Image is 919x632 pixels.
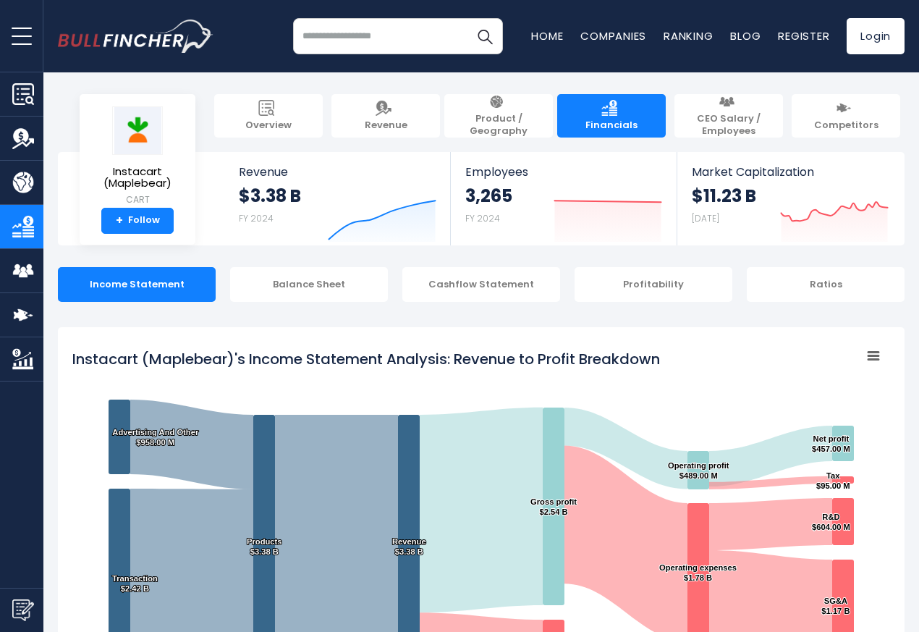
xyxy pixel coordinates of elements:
a: Ranking [664,28,713,43]
small: FY 2024 [465,212,500,224]
a: Financials [557,94,666,138]
a: Home [531,28,563,43]
span: Financials [585,119,638,132]
text: Operating profit $489.00 M [668,461,729,480]
span: Competitors [814,119,878,132]
a: Go to homepage [58,20,213,53]
div: Cashflow Statement [402,267,560,302]
span: Product / Geography [452,113,546,138]
div: Income Statement [58,267,216,302]
small: FY 2024 [239,212,274,224]
a: Companies [580,28,646,43]
a: Revenue $3.38 B FY 2024 [224,152,451,245]
div: Balance Sheet [230,267,388,302]
text: Operating expenses $1.78 B [659,563,737,582]
strong: 3,265 [465,185,512,207]
tspan: Instacart (Maplebear)'s Income Statement Analysis: Revenue to Profit Breakdown [72,349,660,369]
a: Instacart (Maplebear) CART [90,106,185,208]
text: Products $3.38 B [247,537,282,556]
strong: $11.23 B [692,185,756,207]
a: Revenue [331,94,440,138]
div: Ratios [747,267,905,302]
a: Competitors [792,94,900,138]
a: Blog [730,28,761,43]
span: Revenue [239,165,436,179]
a: Product / Geography [444,94,553,138]
span: Market Capitalization [692,165,889,179]
text: Tax $95.00 M [816,471,850,490]
img: bullfincher logo [58,20,213,53]
span: Overview [245,119,292,132]
strong: + [116,214,123,227]
text: Gross profit $2.54 B [530,497,577,516]
a: CEO Salary / Employees [674,94,783,138]
strong: $3.38 B [239,185,301,207]
text: Transaction $2.42 B [112,574,158,593]
button: Search [467,18,503,54]
span: CEO Salary / Employees [682,113,776,138]
text: Revenue $3.38 B [392,537,426,556]
span: Revenue [365,119,407,132]
a: Employees 3,265 FY 2024 [451,152,676,245]
text: Advertising And Other $958.00 M [112,428,199,447]
a: +Follow [101,208,174,234]
a: Overview [214,94,323,138]
div: Profitability [575,267,732,302]
a: Register [778,28,829,43]
text: R&D $604.00 M [812,513,850,531]
text: Net profit $457.00 M [812,434,850,453]
a: Login [847,18,905,54]
span: Instacart (Maplebear) [91,166,184,190]
small: [DATE] [692,212,719,224]
small: CART [91,193,184,206]
text: SG&A $1.17 B [821,597,850,615]
span: Employees [465,165,661,179]
a: Market Capitalization $11.23 B [DATE] [677,152,903,245]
